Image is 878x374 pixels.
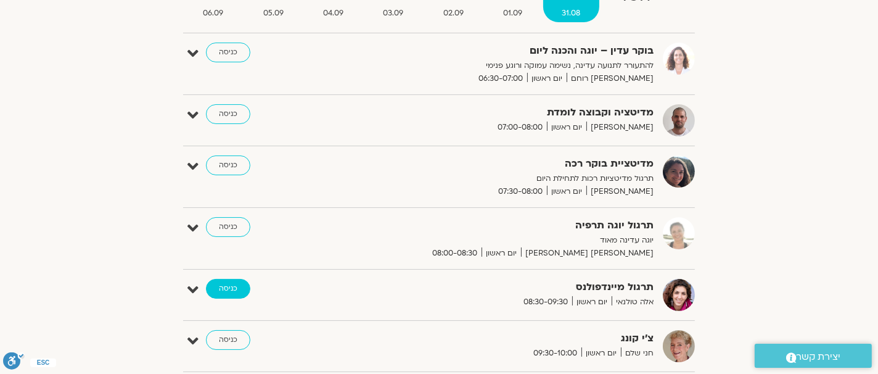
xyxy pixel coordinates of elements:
a: כניסה [206,279,250,299]
span: 02.09 [425,7,482,20]
span: 06:30-07:00 [474,72,527,85]
span: יום ראשון [547,185,586,198]
span: [PERSON_NAME] [PERSON_NAME] [521,247,654,260]
span: 01.09 [485,7,541,20]
strong: תרגול מיינדפולנס [351,279,654,296]
span: 04.09 [305,7,362,20]
span: יום ראשון [482,247,521,260]
a: כניסה [206,156,250,175]
span: 09:30-10:00 [529,347,581,360]
span: יום ראשון [572,296,612,309]
span: 07:00-08:00 [493,121,547,134]
span: 06.09 [184,7,242,20]
span: [PERSON_NAME] רוחם [567,72,654,85]
strong: צ'י קונג [351,330,654,347]
span: [PERSON_NAME] [586,121,654,134]
span: יום ראשון [581,347,621,360]
strong: תרגול יוגה תרפיה [351,217,654,234]
strong: מדיטציה וקבוצה לומדת [351,104,654,121]
a: כניסה [206,217,250,237]
a: יצירת קשר [755,344,872,368]
a: כניסה [206,330,250,350]
span: 08:00-08:30 [428,247,482,260]
p: יוגה עדינה מאוד [351,234,654,247]
span: 03.09 [364,7,422,20]
span: [PERSON_NAME] [586,185,654,198]
a: כניסה [206,104,250,124]
p: תרגול מדיטציות רכות לתחילת היום [351,172,654,185]
p: להתעורר לתנועה עדינה, נשימה עמוקה ורוגע פנימי [351,59,654,72]
span: 07:30-08:00 [494,185,547,198]
span: אלה טולנאי [612,296,654,309]
strong: בוקר עדין – יוגה והכנה ליום [351,43,654,59]
span: יצירת קשר [797,349,841,365]
span: 08:30-09:30 [519,296,572,309]
span: יום ראשון [527,72,567,85]
span: יום ראשון [547,121,586,134]
strong: מדיטציית בוקר רכה [351,156,654,172]
span: חני שלם [621,347,654,360]
span: 31.08 [543,7,599,20]
a: כניסה [206,43,250,62]
span: 05.09 [244,7,302,20]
